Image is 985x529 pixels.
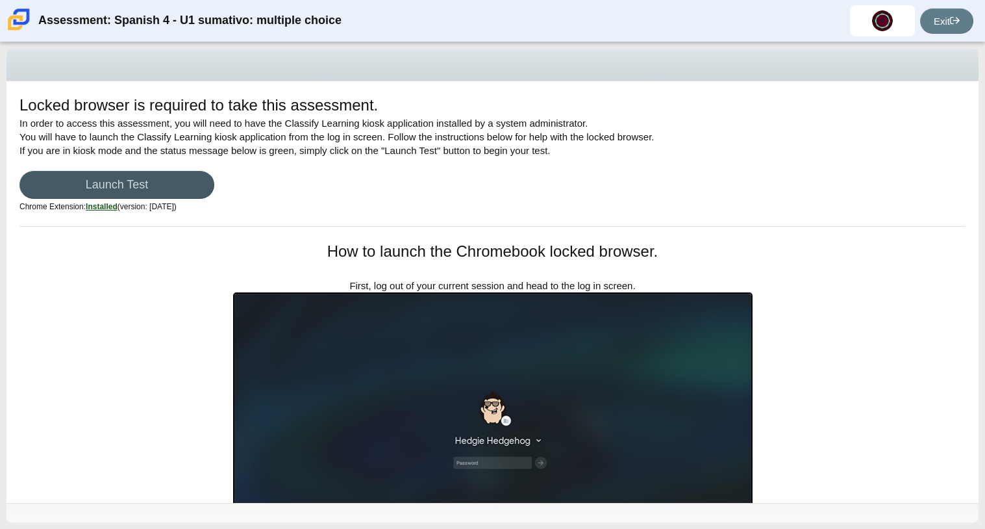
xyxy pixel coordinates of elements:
span: (version: [DATE]) [86,202,177,211]
a: Exit [920,8,973,34]
img: reymiguel.menes.tSaLYp [872,10,893,31]
u: Installed [86,202,118,211]
a: Launch Test [19,171,214,199]
div: Assessment: Spanish 4 - U1 sumativo: multiple choice [38,5,342,36]
img: Carmen School of Science & Technology [5,6,32,33]
small: Chrome Extension: [19,202,177,211]
div: In order to access this assessment, you will need to have the Classify Learning kiosk application... [19,94,966,226]
h1: How to launch the Chromebook locked browser. [233,240,753,263]
h1: Locked browser is required to take this assessment. [19,94,378,116]
a: Carmen School of Science & Technology [5,24,32,35]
